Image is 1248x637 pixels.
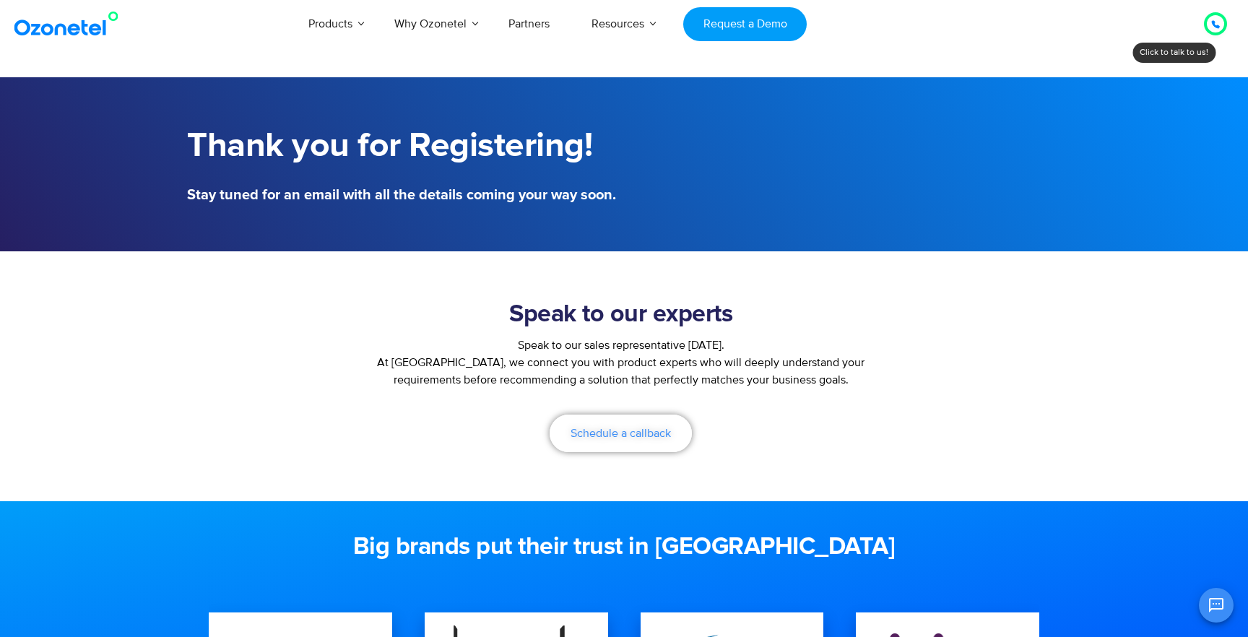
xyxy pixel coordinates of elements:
[365,300,877,329] h2: Speak to our experts
[187,126,617,166] h1: Thank you for Registering!
[571,428,671,439] span: Schedule a callback
[683,7,807,41] a: Request a Demo
[365,337,877,354] div: Speak to our sales representative [DATE].
[187,533,1061,562] h2: Big brands put their trust in [GEOGRAPHIC_DATA]
[1199,588,1234,623] button: Open chat
[187,188,617,202] h5: Stay tuned for an email with all the details coming your way soon.
[365,354,877,389] p: At [GEOGRAPHIC_DATA], we connect you with product experts who will deeply understand your require...
[550,415,692,452] a: Schedule a callback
